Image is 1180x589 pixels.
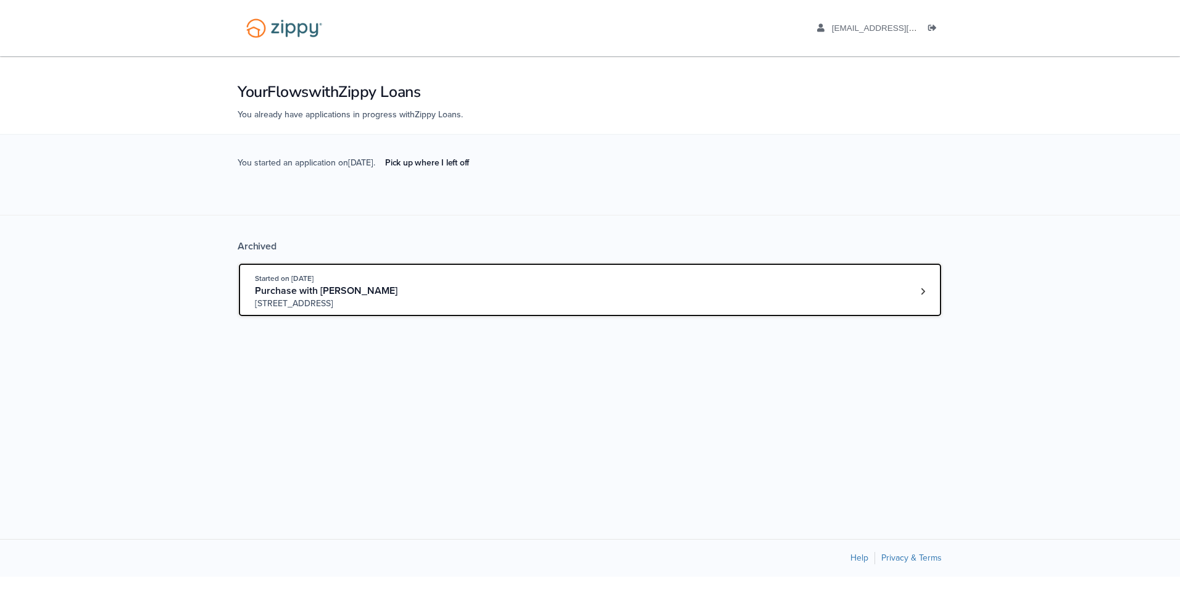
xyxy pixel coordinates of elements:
[881,553,942,563] a: Privacy & Terms
[238,12,330,44] img: Logo
[255,285,397,297] span: Purchase with [PERSON_NAME]
[832,23,973,33] span: dsmith012698@gmail.com
[255,298,443,310] span: [STREET_ADDRESS]
[255,274,314,283] span: Started on [DATE]
[375,152,479,173] a: Pick up where I left off
[817,23,973,36] a: edit profile
[928,23,942,36] a: Log out
[238,262,942,317] a: Open loan 4191895
[238,81,942,102] h1: Your Flows with Zippy Loans
[850,553,868,563] a: Help
[238,156,479,190] span: You started an application on [DATE] .
[238,109,463,120] span: You already have applications in progress with Zippy Loans .
[238,240,942,253] div: Archived
[913,282,932,301] a: Loan number 4191895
